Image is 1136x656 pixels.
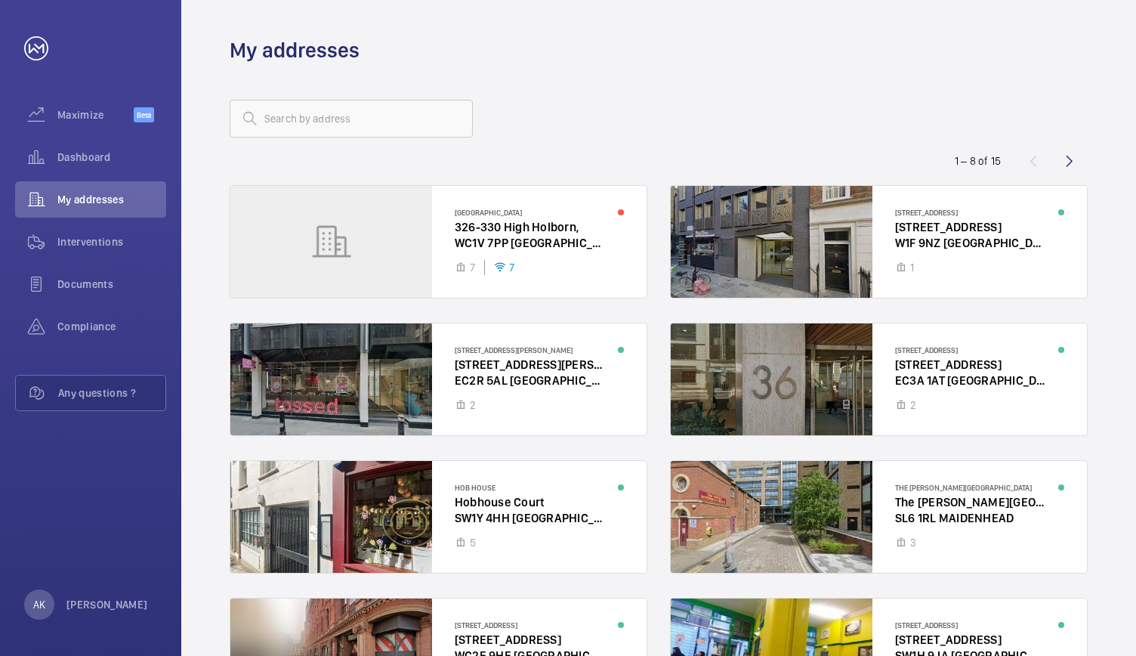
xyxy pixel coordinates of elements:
span: Maximize [57,107,134,122]
span: Compliance [57,319,166,334]
div: 1 – 8 of 15 [955,153,1001,169]
p: AK [33,597,45,612]
span: Beta [134,107,154,122]
span: My addresses [57,192,166,207]
span: Any questions ? [58,385,165,401]
span: Interventions [57,234,166,249]
input: Search by address [230,100,473,138]
h1: My addresses [230,36,360,64]
p: [PERSON_NAME] [66,597,148,612]
span: Dashboard [57,150,166,165]
span: Documents [57,277,166,292]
